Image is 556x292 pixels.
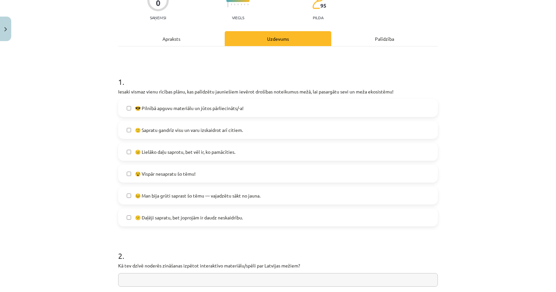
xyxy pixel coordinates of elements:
img: icon-short-line-57e1e144782c952c97e751825c79c345078a6d821885a25fce030b3d8c18986b.svg [234,4,235,5]
div: Palīdzība [331,31,438,46]
span: 😣 Man bija grūti saprast šo tēmu — vajadzētu sākt no jauna. [135,192,260,199]
img: icon-short-line-57e1e144782c952c97e751825c79c345078a6d821885a25fce030b3d8c18986b.svg [244,4,245,5]
h1: 2 . [118,240,438,260]
input: 😐 Lielāko daļu saprotu, bet vēl ir, ko pamācīties. [127,150,131,154]
img: icon-short-line-57e1e144782c952c97e751825c79c345078a6d821885a25fce030b3d8c18986b.svg [231,4,232,5]
input: 😕 Daļēji sapratu, bet joprojām ir daudz neskaidrību. [127,215,131,220]
span: 😵 Vispār nesapratu šo tēmu! [135,170,196,177]
input: 🙂 Sapratu gandrīz visu un varu izskaidrot arī citiem. [127,128,131,132]
p: pilda [313,15,323,20]
span: 95 [320,3,326,9]
div: Apraksts [118,31,225,46]
p: Saņemsi [147,15,169,20]
input: 😵 Vispār nesapratu šo tēmu! [127,172,131,176]
input: 😣 Man bija grūti saprast šo tēmu — vajadzētu sākt no jauna. [127,194,131,198]
input: 😎 Pilnībā apguvu materiālu un jūtos pārliecināts/-a! [127,106,131,110]
img: icon-short-line-57e1e144782c952c97e751825c79c345078a6d821885a25fce030b3d8c18986b.svg [241,4,242,5]
h1: 1 . [118,66,438,86]
span: 😕 Daļēji sapratu, bet joprojām ir daudz neskaidrību. [135,214,243,221]
div: Uzdevums [225,31,331,46]
p: Kā tev dzīvē noderēs zināšanas izpētot interaktīvo materiālu/spēli par Latvijas mežiem? [118,262,438,269]
span: 🙂 Sapratu gandrīz visu un varu izskaidrot arī citiem. [135,127,243,134]
span: 😐 Lielāko daļu saprotu, bet vēl ir, ko pamācīties. [135,148,235,155]
p: Viegls [232,15,244,20]
img: icon-close-lesson-0947bae3869378f0d4975bcd49f059093ad1ed9edebbc8119c70593378902aed.svg [4,27,7,31]
span: 😎 Pilnībā apguvu materiālu un jūtos pārliecināts/-a! [135,105,244,112]
p: Iesaki vismaz vienu rīcības plānu, kas palīdzētu jauniešiem ievērot drošības noteikumus mežā, lai... [118,88,438,95]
